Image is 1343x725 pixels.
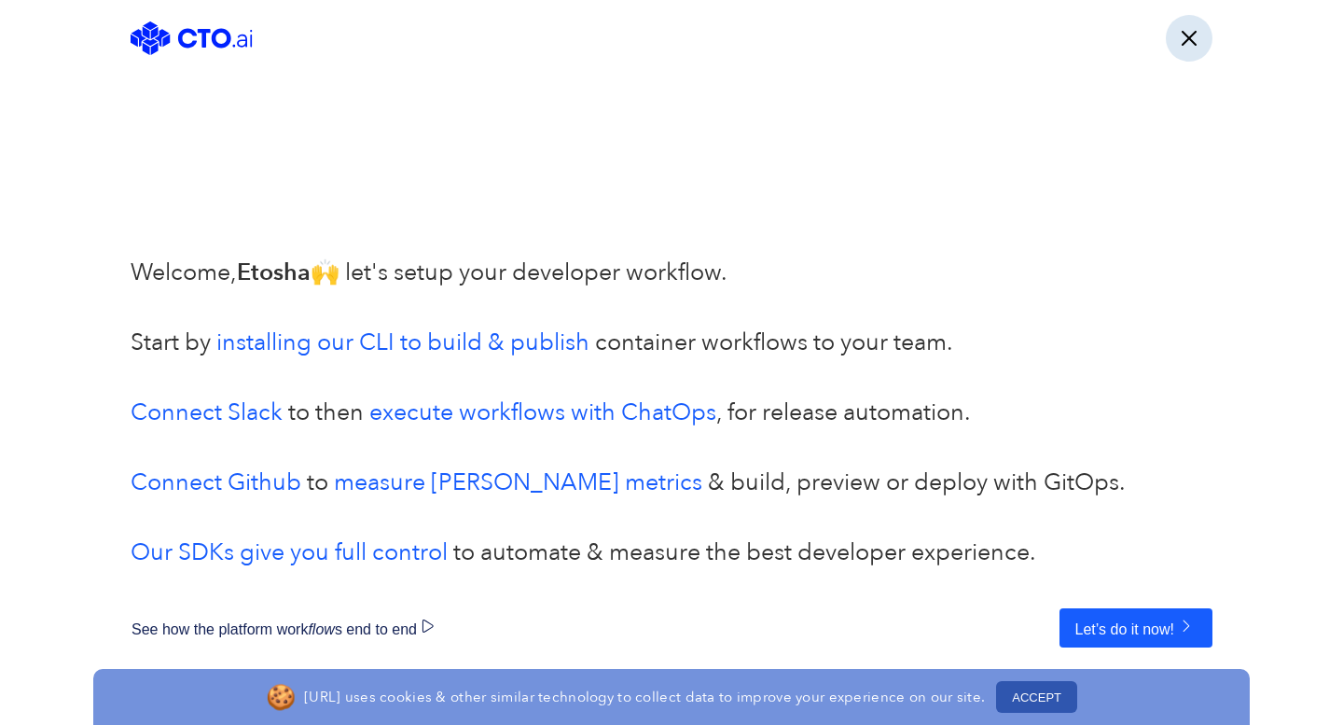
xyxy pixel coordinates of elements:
span: 🍪 [266,679,296,716]
button: Let’s do it now! [1059,608,1212,648]
a: Connect Github [131,467,301,498]
a: Our SDKs give you full control [131,537,448,568]
button: See how the platform workflows end to end [131,608,455,648]
p: Welcome, 🙌 let's setup your developer workflow. [131,256,1212,326]
a: installing our CLI to build & publish [216,327,589,358]
a: measure [PERSON_NAME] metrics [334,467,702,498]
a: execute workflows with ChatOps [369,397,716,428]
span: Etosha [237,257,311,288]
p: Start by container workflows to your team. to then , for release automation. to & build, preview ... [131,326,1212,571]
img: cto-full-logo-blue-new.svg [131,21,253,55]
p: [URL] uses cookies & other similar technology to collect data to improve your experience on our s... [304,688,985,706]
button: ACCEPT [996,681,1077,713]
a: Connect Slack [131,397,283,428]
i: flow [308,621,334,637]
